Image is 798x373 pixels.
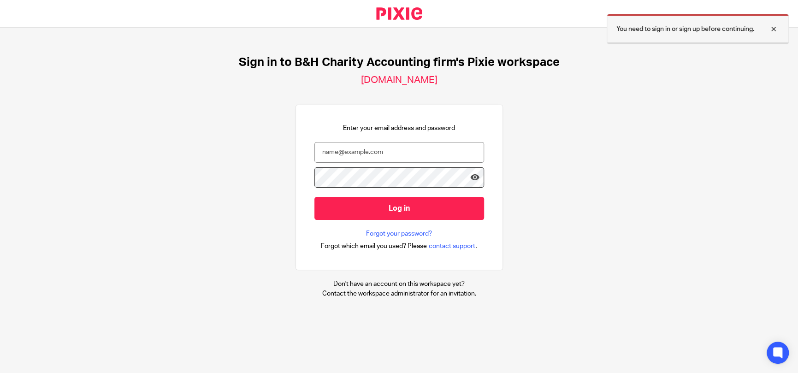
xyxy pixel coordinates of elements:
[343,124,455,133] p: Enter your email address and password
[239,55,560,70] h1: Sign in to B&H Charity Accounting firm's Pixie workspace
[616,24,754,34] p: You need to sign in or sign up before continuing.
[322,279,476,289] p: Don't have an account on this workspace yet?
[322,289,476,298] p: Contact the workspace administrator for an invitation.
[314,142,484,163] input: name@example.com
[361,74,437,86] h2: [DOMAIN_NAME]
[366,229,432,238] a: Forgot your password?
[321,241,477,251] div: .
[321,242,427,251] span: Forgot which email you used? Please
[429,242,475,251] span: contact support
[314,197,484,219] input: Log in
